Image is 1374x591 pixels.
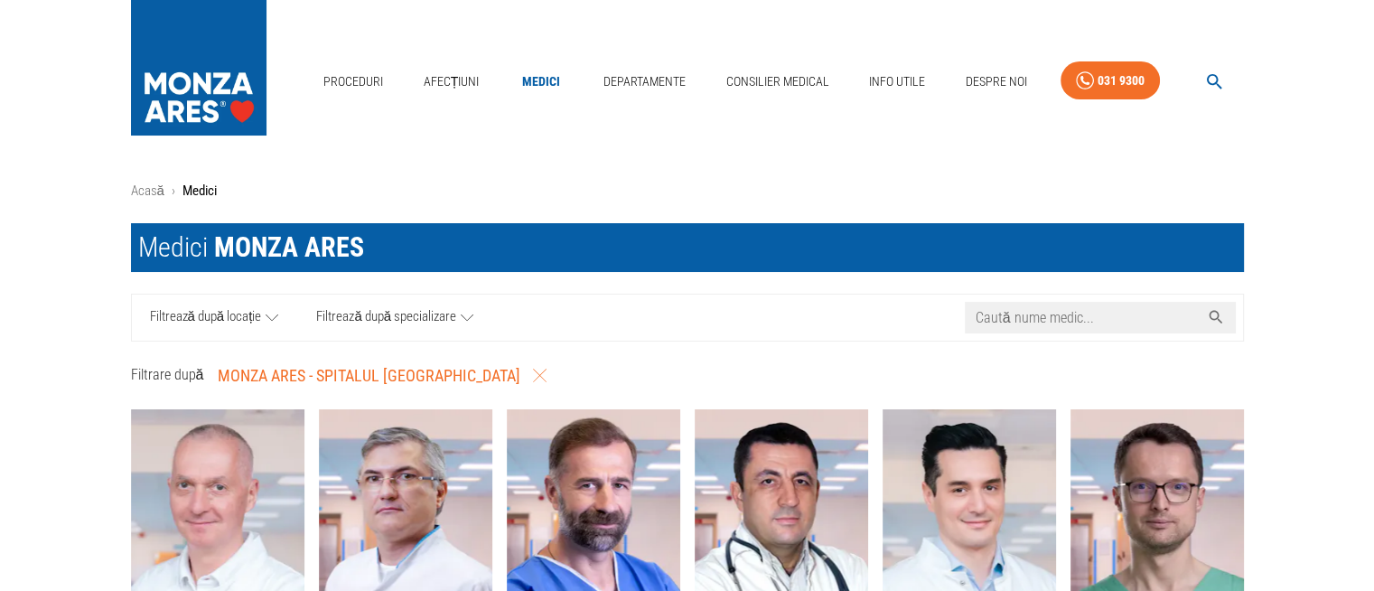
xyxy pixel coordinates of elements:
a: Departamente [596,63,693,100]
span: Filtrează după specializare [316,306,456,329]
nav: breadcrumb [131,181,1244,202]
a: 031 9300 [1061,61,1160,100]
div: 031 9300 [1098,70,1145,92]
a: Filtrează după specializare [297,295,492,341]
a: Proceduri [316,63,390,100]
a: Acasă [131,183,164,199]
a: Despre Noi [958,63,1034,100]
span: Filtrează după locație [150,306,262,329]
a: Info Utile [862,63,932,100]
li: › [172,181,175,202]
div: Medici [138,230,364,265]
p: Medici [182,181,217,202]
a: Medici [512,63,570,100]
p: Filtrare după [131,364,204,386]
button: MONZA ARES - Spitalul [GEOGRAPHIC_DATA] [210,356,554,396]
span: MONZA ARES [214,231,364,263]
a: Filtrează după locație [132,295,298,341]
a: Afecțiuni [416,63,487,100]
a: Consilier Medical [718,63,836,100]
